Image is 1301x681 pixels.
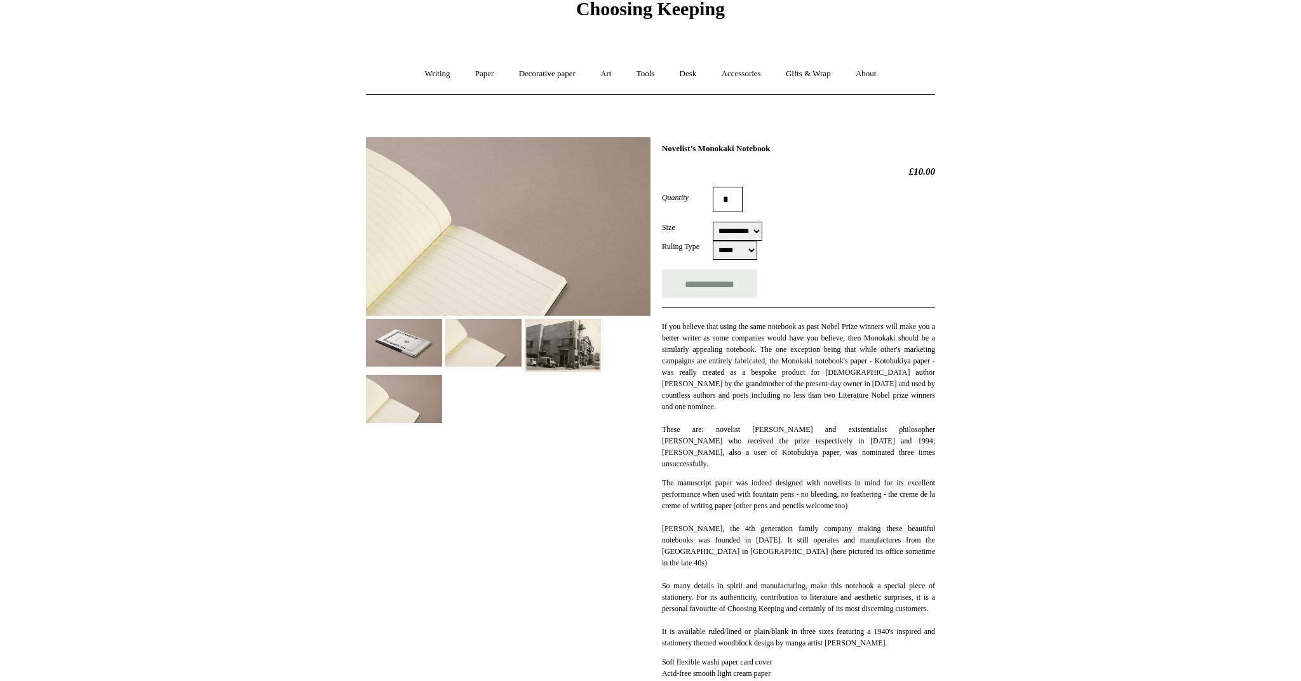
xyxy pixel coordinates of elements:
[668,57,708,91] a: Desk
[366,319,442,367] img: Novelist's Monokaki Notebook
[844,57,888,91] a: About
[774,57,842,91] a: Gifts & Wrap
[589,57,623,91] a: Art
[662,321,935,469] p: If you believe that using the same notebook as past Nobel Prize winners will make you a better wr...
[366,375,442,422] img: Novelist's Monokaki Notebook
[662,477,935,649] p: The manuscript paper was indeed designed with novelists in mind for its excellent performance whe...
[525,319,601,372] img: Novelist's Monokaki Notebook
[662,192,713,203] label: Quantity
[662,222,713,233] label: Size
[414,57,462,91] a: Writing
[464,57,506,91] a: Paper
[662,166,935,177] h2: £10.00
[710,57,772,91] a: Accessories
[576,8,725,17] a: Choosing Keeping
[366,137,650,316] img: Novelist's Monokaki Notebook
[445,319,522,367] img: Novelist's Monokaki Notebook
[662,657,772,666] span: Soft flexible washi paper card cover
[625,57,666,91] a: Tools
[662,669,771,678] span: Acid-free smooth light cream paper
[662,144,935,154] h1: Novelist's Monokaki Notebook
[662,241,713,252] label: Ruling Type
[508,57,587,91] a: Decorative paper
